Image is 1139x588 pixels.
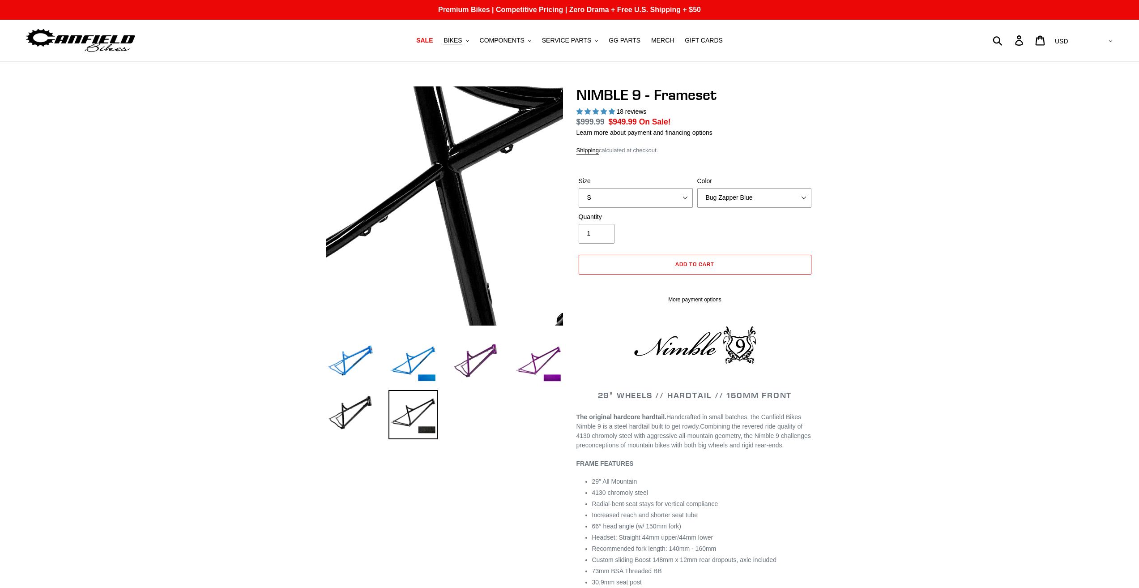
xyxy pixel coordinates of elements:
[697,176,811,186] label: Color
[598,390,792,400] span: 29" WHEELS // HARDTAIL // 150MM FRONT
[647,34,678,47] a: MERCH
[592,567,662,575] span: 73mm BSA Threaded BB
[388,338,438,387] img: Load image into Gallery viewer, NIMBLE 9 - Frameset
[576,86,814,103] h1: NIMBLE 9 - Frameset
[439,34,473,47] button: BIKES
[576,108,617,115] span: 4.89 stars
[616,108,646,115] span: 18 reviews
[998,30,1020,50] input: Search
[451,338,500,387] img: Load image into Gallery viewer, NIMBLE 9 - Frameset
[592,500,718,507] span: Radial-bent seat stays for vertical compliance
[538,34,602,47] button: SERVICE PARTS
[542,37,591,44] span: SERVICE PARTS
[576,413,802,430] span: Handcrafted in small batches, the Canfield Bikes Nimble 9 is a steel hardtail built to get rowdy.
[592,545,717,552] span: Recommended fork length: 140mm - 160mm
[579,296,811,304] a: More payment options
[592,579,642,586] span: 30.9mm seat post
[444,37,462,44] span: BIKES
[651,37,674,44] span: MERCH
[680,34,727,47] a: GIFT CARDS
[576,147,599,155] a: Shipping
[326,338,375,387] img: Load image into Gallery viewer, NIMBLE 9 - Frameset
[576,146,814,155] div: calculated at checkout.
[412,34,437,47] a: SALE
[579,212,693,222] label: Quantity
[592,478,637,485] span: 29″ All Mountain
[579,176,693,186] label: Size
[675,261,714,267] span: Add to cart
[25,26,137,55] img: Canfield Bikes
[576,117,605,126] s: $999.99
[576,460,634,467] b: FRAME FEATURES
[576,413,666,421] strong: The original hardcore hardtail.
[592,556,776,563] span: Custom sliding Boost 148mm x 12mm rear dropouts, axle included
[609,117,637,126] span: $949.99
[388,390,438,439] img: Load image into Gallery viewer, NIMBLE 9 - Frameset
[604,34,645,47] a: GG PARTS
[592,511,698,519] span: Increased reach and shorter seat tube
[326,390,375,439] img: Load image into Gallery viewer, NIMBLE 9 - Frameset
[514,338,563,387] img: Load image into Gallery viewer, NIMBLE 9 - Frameset
[592,523,681,530] span: 66° head angle (w/ 150mm fork)
[639,116,671,128] span: On Sale!
[576,129,712,136] a: Learn more about payment and financing options
[685,37,723,44] span: GIFT CARDS
[475,34,536,47] button: COMPONENTS
[609,37,640,44] span: GG PARTS
[592,489,648,496] span: 4130 chromoly steel
[416,37,433,44] span: SALE
[592,534,713,541] span: Headset: Straight 44mm upper/44mm lower
[480,37,525,44] span: COMPONENTS
[579,255,811,275] button: Add to cart
[576,423,811,449] span: Combining the revered ride quality of 4130 chromoly steel with aggressive all-mountain geometry, ...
